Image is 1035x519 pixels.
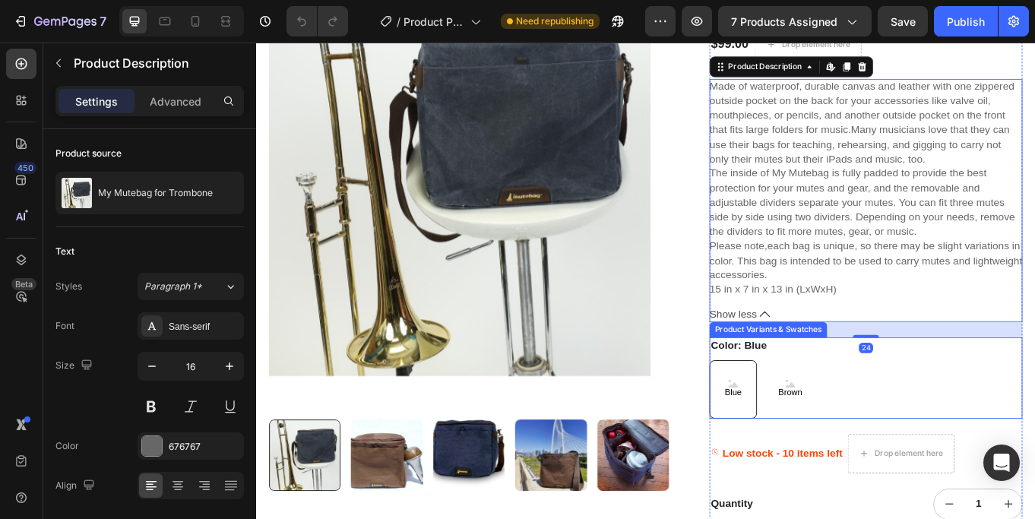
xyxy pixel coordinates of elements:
[100,12,106,30] p: 7
[74,54,238,72] p: Product Description
[530,346,599,365] legend: Color: Blue
[138,273,244,300] button: Paragraph 1*
[533,330,665,343] div: Product Variants & Swatches
[947,14,985,30] div: Publish
[55,439,79,453] div: Color
[530,96,881,143] span: Many musicians love that they can use their bags for teaching, rehearsing, and gigging to carry n...
[55,280,82,293] div: Styles
[530,147,888,228] p: The inside of My Mutebag is fully padded to provide the best protection for your mutes and gear, ...
[14,162,36,174] div: 450
[608,404,642,417] span: Brown
[150,93,201,109] p: Advanced
[530,311,586,327] span: Show less
[891,15,916,28] span: Save
[549,22,641,36] div: Product Description
[530,232,897,279] span: each bag is unique, so there may be slight variations in color. This bag is intended to be used t...
[530,311,897,327] button: Show less
[144,280,202,293] span: Paragraph 1*
[530,283,679,296] p: 15 in x 7 in x 13 in (LxWxH)
[55,356,96,376] div: Size
[983,445,1020,481] div: Open Intercom Messenger
[723,476,804,488] div: Drop element here
[55,476,98,496] div: Align
[286,6,348,36] div: Undo/Redo
[169,320,240,334] div: Sans-serif
[75,93,118,109] p: Settings
[55,319,74,333] div: Font
[404,14,464,30] span: Product Page - [DATE] 11:59:38
[718,6,872,36] button: 7 products assigned
[546,474,686,490] p: Low stock - 10 items left
[530,232,598,245] span: Please note,
[516,14,593,28] span: Need republishing
[878,6,928,36] button: Save
[98,188,213,198] p: My Mutebag for Trombone
[169,440,240,454] div: 676767
[397,14,400,30] span: /
[11,278,36,290] div: Beta
[934,6,998,36] button: Publish
[731,14,837,30] span: 7 products assigned
[55,147,122,160] div: Product source
[545,404,571,417] span: Blue
[530,45,888,143] p: Made of waterproof, durable canvas and leather with one zippered outside pocket on the back for y...
[6,6,113,36] button: 7
[705,352,722,364] div: 24
[55,245,74,258] div: Text
[62,178,92,208] img: product feature img
[256,43,1035,519] iframe: Design area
